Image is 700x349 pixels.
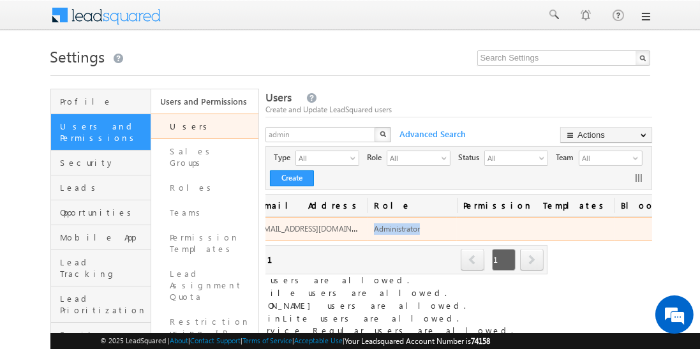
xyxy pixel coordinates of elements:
a: Opportunities [51,200,151,225]
button: Actions [560,127,652,143]
span: prev [461,249,484,271]
span: Settings [50,46,105,66]
input: Search Users [265,127,376,142]
span: All [485,151,537,164]
a: Users [151,114,258,139]
span: Security [61,157,147,168]
span: active [PERSON_NAME] users are allowed. [165,300,466,311]
img: Search [380,131,386,137]
span: active Service Regular users are allowed. [165,325,513,336]
span: Lead Prioritization [61,293,147,316]
span: Status [458,152,484,163]
a: Security [51,151,151,175]
a: Users and Permissions [51,114,151,151]
span: active marvinLite users are allowed. [165,313,459,323]
span: All [387,151,440,164]
div: Chat with us now [66,67,214,84]
em: Start Chat [174,267,232,284]
div: Minimize live chat window [209,6,240,37]
a: Users and Permissions [151,89,258,114]
a: Role [368,195,457,216]
a: Leads [51,175,151,200]
a: Lead Tracking [51,250,151,286]
span: Team [556,152,579,163]
textarea: Type your message and hit 'Enter' [17,118,233,256]
a: Lead Prioritization [51,286,151,323]
span: 74158 [471,336,490,346]
span: active users are allowed. [175,274,409,285]
span: select [442,154,452,161]
span: Lead Tracking [61,256,147,279]
a: Lead Assignment Quota [151,262,258,309]
a: Contact Support [190,336,241,345]
span: Advanced Search [393,128,470,140]
a: Terms of Service [242,336,292,345]
div: Create and Update LeadSquared users [265,104,652,115]
button: Create [270,170,314,186]
span: Role [367,152,387,163]
span: Mobile App [61,232,147,243]
a: Acceptable Use [294,336,343,345]
img: d_60004797649_company_0_60004797649 [22,67,54,84]
span: All [296,151,348,164]
span: 1 [492,249,516,271]
span: [EMAIL_ADDRESS][DOMAIN_NAME] [257,223,379,234]
input: Search Settings [477,50,650,66]
a: Teams [151,200,258,225]
a: next [520,250,544,271]
span: next [520,249,544,271]
a: Mobile App [51,225,151,250]
a: About [170,336,188,345]
span: Administrator [374,224,420,234]
span: select [539,154,549,161]
span: Type [274,152,295,163]
a: prev [461,250,485,271]
span: All [579,151,630,165]
span: select [350,154,361,161]
span: Permission Templates [457,195,614,216]
span: Opportunities [61,207,147,218]
span: Profile [61,96,147,107]
span: © 2025 LeadSquared | | | | | [100,335,490,347]
span: active mobile users are allowed. [175,287,447,298]
span: Your Leadsquared Account Number is [345,336,490,346]
span: Users and Permissions [61,121,147,144]
a: Roles [151,175,258,200]
a: Email Address [251,195,368,216]
a: Permission Templates [151,225,258,262]
a: Sales Groups [151,139,258,175]
span: Users [265,90,292,105]
span: Leads [61,182,147,193]
a: Profile [51,89,151,114]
